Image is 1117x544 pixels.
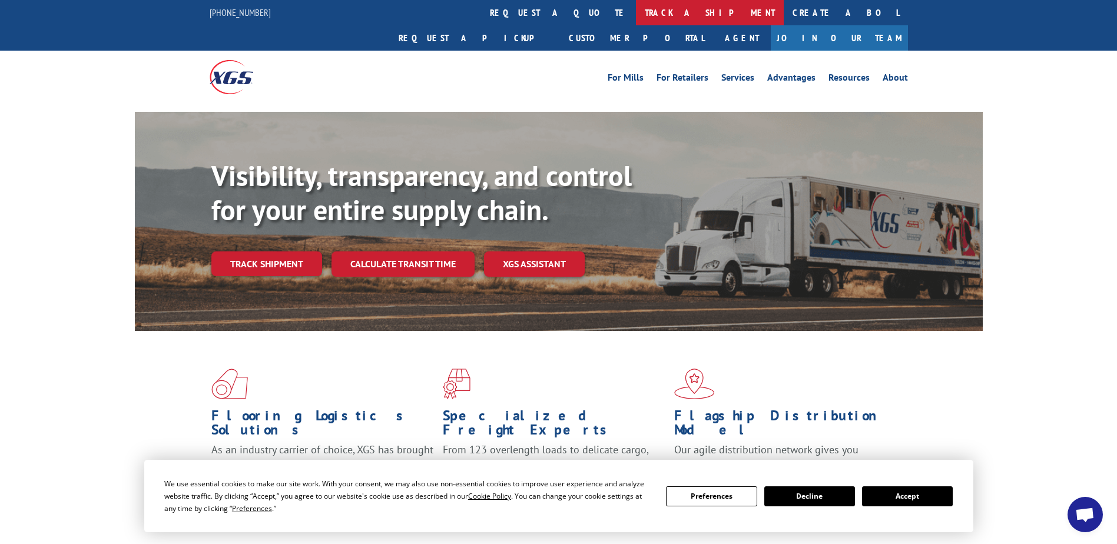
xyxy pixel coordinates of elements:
[211,409,434,443] h1: Flooring Logistics Solutions
[764,486,855,506] button: Decline
[443,369,470,399] img: xgs-icon-focused-on-flooring-red
[484,251,585,277] a: XGS ASSISTANT
[443,409,665,443] h1: Specialized Freight Experts
[1068,497,1103,532] div: Open chat
[657,73,708,86] a: For Retailers
[211,157,632,228] b: Visibility, transparency, and control for your entire supply chain.
[164,477,652,515] div: We use essential cookies to make our site work. With your consent, we may also use non-essential ...
[211,251,322,276] a: Track shipment
[332,251,475,277] a: Calculate transit time
[608,73,644,86] a: For Mills
[560,25,713,51] a: Customer Portal
[771,25,908,51] a: Join Our Team
[862,486,953,506] button: Accept
[674,369,715,399] img: xgs-icon-flagship-distribution-model-red
[713,25,771,51] a: Agent
[666,486,757,506] button: Preferences
[390,25,560,51] a: Request a pickup
[144,460,973,532] div: Cookie Consent Prompt
[210,6,271,18] a: [PHONE_NUMBER]
[883,73,908,86] a: About
[468,491,511,501] span: Cookie Policy
[828,73,870,86] a: Resources
[674,443,891,470] span: Our agile distribution network gives you nationwide inventory management on demand.
[721,73,754,86] a: Services
[211,443,433,485] span: As an industry carrier of choice, XGS has brought innovation and dedication to flooring logistics...
[767,73,816,86] a: Advantages
[211,369,248,399] img: xgs-icon-total-supply-chain-intelligence-red
[674,409,897,443] h1: Flagship Distribution Model
[232,503,272,513] span: Preferences
[443,443,665,495] p: From 123 overlength loads to delicate cargo, our experienced staff knows the best way to move you...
